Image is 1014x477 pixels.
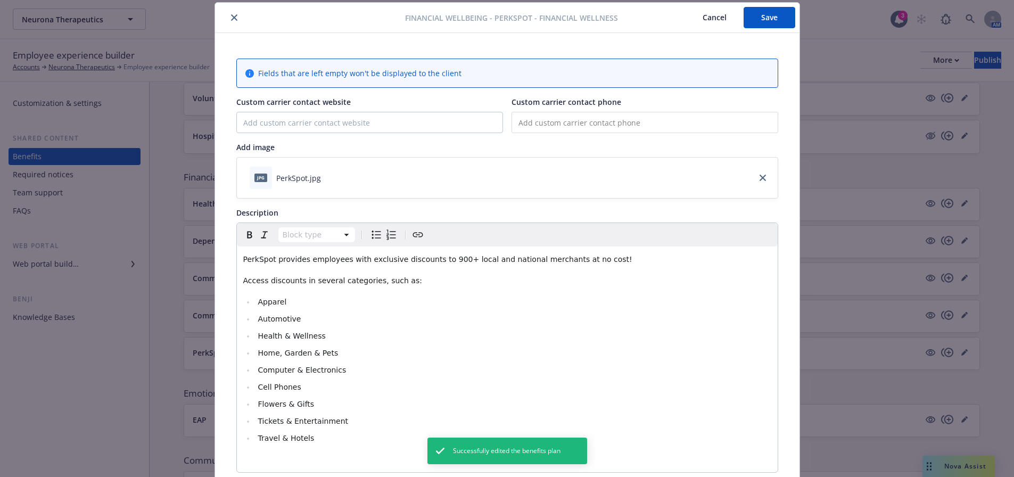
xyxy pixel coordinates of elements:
[278,227,355,242] button: Block type
[242,227,257,242] button: Bold
[756,171,769,184] a: close
[236,142,275,152] span: Add image
[453,446,560,456] span: Successfully edited the benefits plan
[258,349,338,357] span: Home, Garden & Pets
[254,174,267,182] span: jpg
[405,12,618,23] span: Financial Wellbeing - PerkSpot - Financial Wellness
[243,255,632,264] span: PerkSpot provides employees with exclusive discounts to 900+ local and national merchants at no c...
[237,246,778,472] div: editable markdown
[410,227,425,242] button: Create link
[228,11,241,24] button: close
[258,417,348,425] span: Tickets & Entertainment
[512,97,621,107] span: Custom carrier contact phone
[258,366,346,374] span: Computer & Electronics
[384,227,399,242] button: Numbered list
[744,7,795,28] button: Save
[237,112,502,133] input: Add custom carrier contact website
[257,227,272,242] button: Italic
[369,227,384,242] button: Bulleted list
[258,68,461,79] span: Fields that are left empty won't be displayed to the client
[276,172,321,184] div: PerkSpot.jpg
[258,315,301,323] span: Automotive
[325,172,334,184] button: download file
[236,97,351,107] span: Custom carrier contact website
[258,434,314,442] span: Travel & Hotels
[369,227,399,242] div: toggle group
[686,7,744,28] button: Cancel
[258,298,286,306] span: Apparel
[236,208,278,218] span: Description
[258,332,325,340] span: Health & Wellness
[258,383,301,391] span: Cell Phones
[512,112,778,133] input: Add custom carrier contact phone
[258,400,314,408] span: Flowers & Gifts
[243,276,422,285] span: Access discounts in several categories, such as:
